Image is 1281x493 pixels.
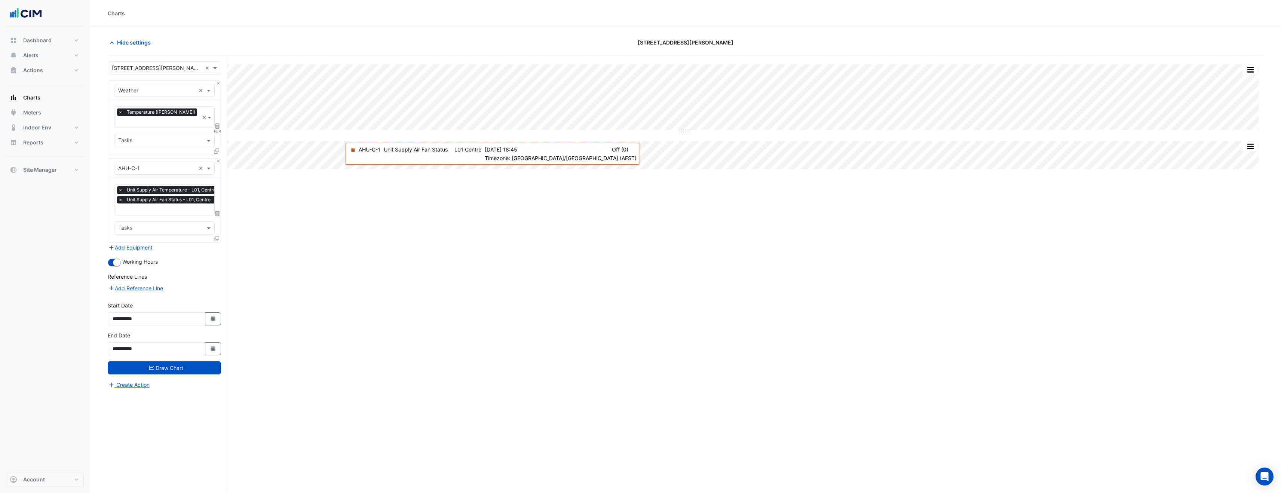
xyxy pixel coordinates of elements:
button: Dashboard [6,33,84,48]
div: Charts [108,9,125,17]
span: Reports [23,139,43,146]
span: Unit Supply Air Temperature - L01, Centre [125,186,218,194]
button: Reports [6,135,84,150]
span: Unit Supply Air Fan Status - L01, Centre [125,196,212,203]
span: × [117,186,124,194]
span: Clear [205,64,211,72]
fa-icon: Select Date [210,316,217,322]
span: Account [23,476,45,483]
span: × [117,196,124,203]
button: Hide settings [108,36,156,49]
span: Choose Function [214,123,221,129]
span: Hide settings [117,39,151,46]
span: Meters [23,109,41,116]
label: Reference Lines [108,273,147,281]
button: Draw Chart [108,361,221,374]
fa-icon: Select Date [210,346,217,352]
button: Alerts [6,48,84,63]
app-icon: Indoor Env [10,124,17,131]
label: Start Date [108,301,133,309]
app-icon: Actions [10,67,17,74]
button: Close [216,159,221,163]
span: Alerts [23,52,39,59]
span: Clone Favourites and Tasks from this Equipment to other Equipment [214,235,219,242]
span: Clear [202,113,207,121]
span: Actions [23,67,43,74]
button: More Options [1243,142,1258,151]
span: Choose Function [214,210,221,217]
button: Account [6,472,84,487]
button: Add Reference Line [108,284,163,293]
span: Dashboard [23,37,52,44]
span: FLR [214,128,221,134]
span: Clear [199,164,205,172]
img: Company Logo [9,6,43,21]
button: Site Manager [6,162,84,177]
span: [STREET_ADDRESS][PERSON_NAME] [638,39,733,46]
app-icon: Dashboard [10,37,17,44]
app-icon: Alerts [10,52,17,59]
div: Open Intercom Messenger [1256,468,1274,486]
div: Tasks [117,136,132,146]
app-icon: Reports [10,139,17,146]
button: Charts [6,90,84,105]
span: Working Hours [122,258,158,265]
button: Add Equipment [108,243,153,252]
button: Create Action [108,380,150,389]
div: Tasks [117,224,132,233]
button: Meters [6,105,84,120]
app-icon: Charts [10,94,17,101]
span: Temperature (Celcius) [125,108,197,116]
span: Clone Favourites and Tasks from this Equipment to other Equipment [214,148,219,154]
button: Close [216,81,221,86]
app-icon: Site Manager [10,166,17,174]
button: More Options [1243,65,1258,74]
button: Actions [6,63,84,78]
span: × [117,108,124,116]
app-icon: Meters [10,109,17,116]
span: Clear [199,86,205,94]
span: Charts [23,94,40,101]
button: Indoor Env [6,120,84,135]
span: Site Manager [23,166,57,174]
span: Indoor Env [23,124,51,131]
label: End Date [108,331,130,339]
